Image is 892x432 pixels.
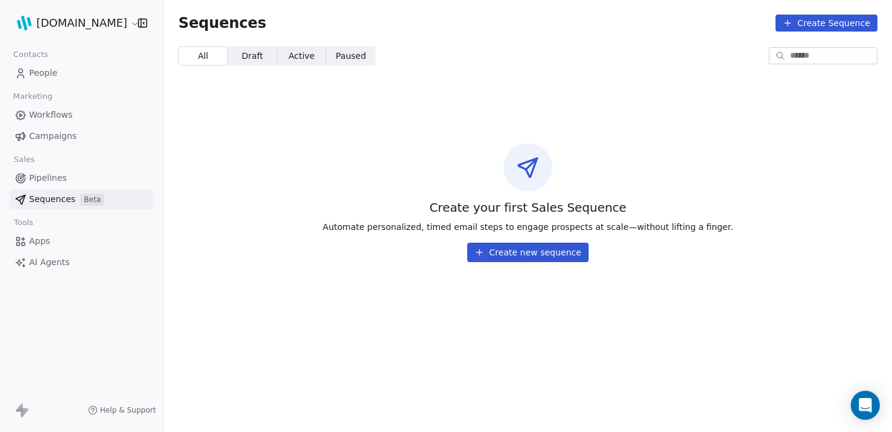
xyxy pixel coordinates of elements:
span: Create your first Sales Sequence [430,199,627,216]
div: Open Intercom Messenger [851,391,880,420]
span: Active [288,50,314,62]
span: Sequences [29,193,75,206]
span: Sequences [178,15,266,32]
span: Draft [242,50,263,62]
button: [DOMAIN_NAME] [15,13,129,33]
button: Create new sequence [467,243,589,262]
span: Help & Support [100,405,156,415]
span: Tools [8,214,38,232]
a: Apps [10,231,154,251]
a: AI Agents [10,252,154,272]
span: [DOMAIN_NAME] [36,15,127,31]
a: SequencesBeta [10,189,154,209]
span: Workflows [29,109,73,121]
span: Beta [80,194,104,206]
span: Automate personalized, timed email steps to engage prospects at scale—without lifting a finger. [323,221,733,233]
a: Workflows [10,105,154,125]
span: Sales [8,150,40,169]
a: People [10,63,154,83]
a: Pipelines [10,168,154,188]
span: Paused [336,50,366,62]
a: Campaigns [10,126,154,146]
span: AI Agents [29,256,70,269]
span: Apps [29,235,50,248]
a: Help & Support [88,405,156,415]
span: Marketing [8,87,58,106]
span: Contacts [8,46,53,64]
button: Create Sequence [775,15,877,32]
img: M%20Monitoro%20new%20icon.svg [17,16,32,30]
span: Pipelines [29,172,67,184]
span: Campaigns [29,130,76,143]
span: People [29,67,58,79]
